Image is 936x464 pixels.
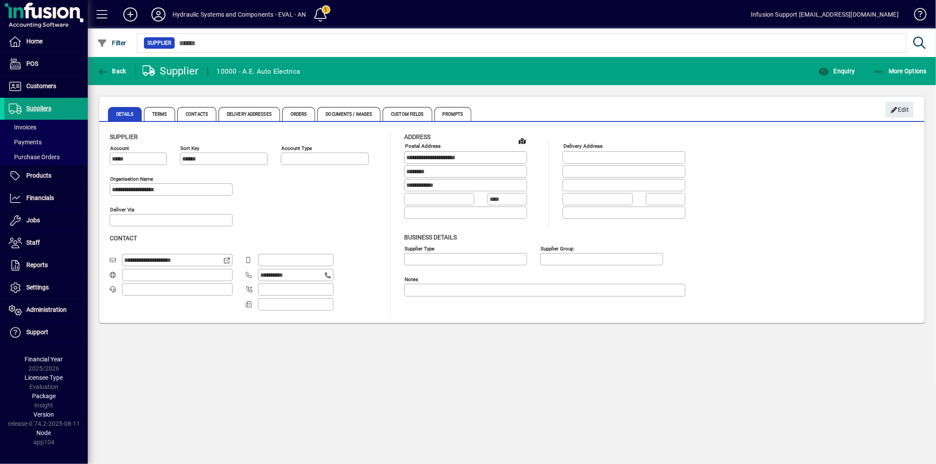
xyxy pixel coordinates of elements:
[4,120,88,135] a: Invoices
[108,107,142,121] span: Details
[26,194,54,201] span: Financials
[177,107,216,121] span: Contacts
[4,53,88,75] a: POS
[383,107,432,121] span: Custom Fields
[110,176,153,182] mat-label: Organisation name
[890,103,909,117] span: Edit
[816,63,857,79] button: Enquiry
[26,60,38,67] span: POS
[9,153,60,161] span: Purchase Orders
[110,235,137,242] span: Contact
[4,150,88,164] a: Purchase Orders
[97,68,126,75] span: Back
[541,245,574,251] mat-label: Supplier group
[88,63,136,79] app-page-header-button: Back
[751,7,899,21] div: Infusion Support [EMAIL_ADDRESS][DOMAIN_NAME]
[4,165,88,187] a: Products
[26,38,43,45] span: Home
[26,261,48,268] span: Reports
[515,134,529,148] a: View on map
[26,306,67,313] span: Administration
[9,124,36,131] span: Invoices
[4,187,88,209] a: Financials
[110,145,129,151] mat-label: Account
[9,139,42,146] span: Payments
[4,299,88,321] a: Administration
[4,210,88,232] a: Jobs
[4,254,88,276] a: Reports
[219,107,280,121] span: Delivery Addresses
[95,63,129,79] button: Back
[144,7,172,22] button: Profile
[317,107,380,121] span: Documents / Images
[180,145,199,151] mat-label: Sort key
[32,393,56,400] span: Package
[886,102,914,118] button: Edit
[143,64,199,78] div: Supplier
[25,356,63,363] span: Financial Year
[26,284,49,291] span: Settings
[26,105,51,112] span: Suppliers
[404,133,430,140] span: Address
[4,75,88,97] a: Customers
[144,107,176,121] span: Terms
[4,135,88,150] a: Payments
[172,7,306,21] div: Hydraulic Systems and Components - EVAL - AN
[404,234,457,241] span: Business details
[147,39,171,47] span: Supplier
[110,207,134,213] mat-label: Deliver via
[26,239,40,246] span: Staff
[281,145,312,151] mat-label: Account Type
[4,277,88,299] a: Settings
[282,107,316,121] span: Orders
[874,68,927,75] span: More Options
[26,217,40,224] span: Jobs
[110,133,138,140] span: Supplier
[4,232,88,254] a: Staff
[95,35,129,51] button: Filter
[405,276,418,282] mat-label: Notes
[907,2,925,30] a: Knowledge Base
[217,64,301,79] div: 10000 - A.E. Auto Electrics
[871,63,929,79] button: More Options
[26,82,56,89] span: Customers
[818,68,855,75] span: Enquiry
[434,107,472,121] span: Prompts
[97,39,126,46] span: Filter
[25,374,63,381] span: Licensee Type
[26,172,51,179] span: Products
[37,429,51,436] span: Node
[26,328,48,336] span: Support
[405,245,434,251] mat-label: Supplier type
[4,321,88,343] a: Support
[34,411,54,418] span: Version
[116,7,144,22] button: Add
[4,31,88,53] a: Home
